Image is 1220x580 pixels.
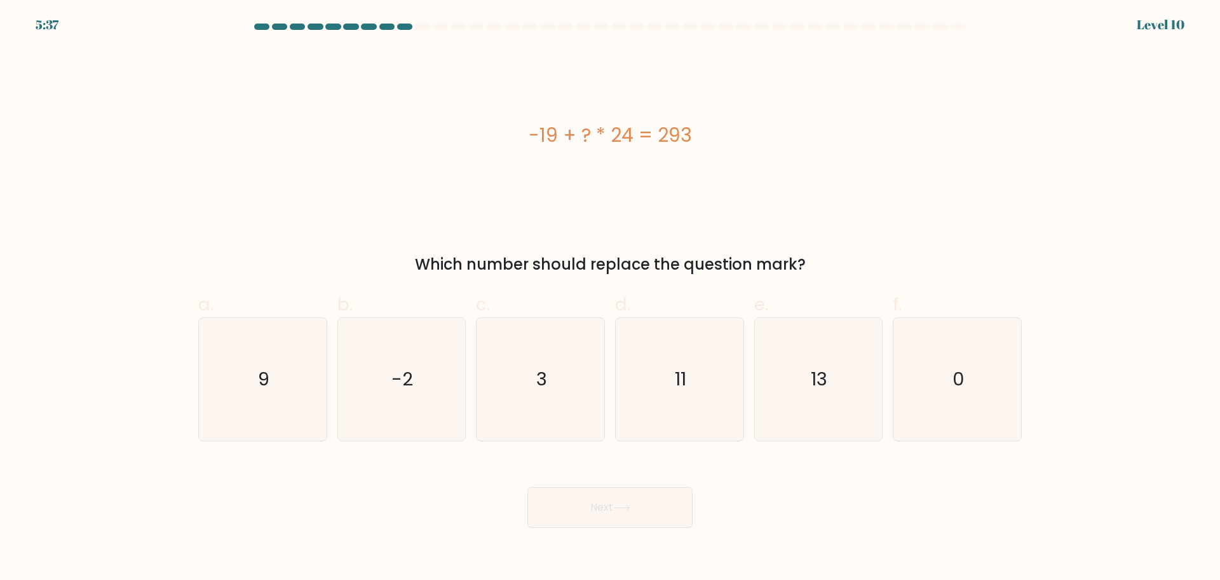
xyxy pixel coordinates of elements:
[536,366,547,392] text: 3
[337,292,353,317] span: b.
[198,292,213,317] span: a.
[527,487,693,528] button: Next
[615,292,630,317] span: d.
[811,366,828,392] text: 13
[206,253,1014,276] div: Which number should replace the question mark?
[392,366,414,392] text: -2
[675,366,686,392] text: 11
[258,366,269,392] text: 9
[754,292,768,317] span: e.
[893,292,902,317] span: f.
[1137,15,1184,34] div: Level 10
[476,292,490,317] span: c.
[198,121,1022,149] div: -19 + ? * 24 = 293
[36,15,58,34] div: 5:37
[952,366,965,392] text: 0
